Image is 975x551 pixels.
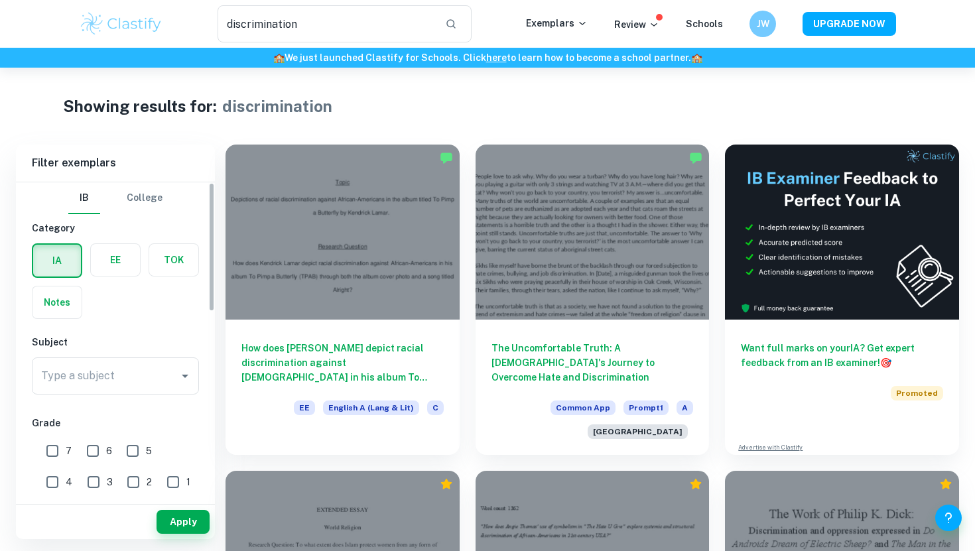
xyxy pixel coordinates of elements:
span: 🏫 [691,52,702,63]
button: IA [33,245,81,276]
span: 5 [146,444,152,458]
span: [GEOGRAPHIC_DATA] [588,424,688,439]
span: Promoted [891,386,943,400]
button: UPGRADE NOW [803,12,896,36]
h6: Filter exemplars [16,145,215,182]
span: 🎯 [880,357,891,368]
button: JW [749,11,776,37]
div: Premium [689,477,702,491]
h1: Showing results for: [63,94,217,118]
img: Marked [689,151,702,164]
button: Apply [157,510,210,534]
span: Common App [551,400,616,415]
img: Clastify logo [79,11,163,37]
div: Premium [939,477,952,491]
a: How does [PERSON_NAME] depict racial discrimination against [DEMOGRAPHIC_DATA] in his album To Pi... [226,145,460,455]
span: C [427,400,444,415]
a: here [486,52,507,63]
div: Premium [440,477,453,491]
button: Notes [32,286,82,318]
button: IB [68,182,100,214]
span: 2 [147,475,152,489]
h6: Category [32,221,199,235]
h6: JW [755,17,771,31]
button: Open [176,367,194,385]
span: 6 [106,444,112,458]
button: EE [91,244,140,276]
a: Advertise with Clastify [738,443,803,452]
a: Schools [686,19,723,29]
button: TOK [149,244,198,276]
span: 🏫 [273,52,285,63]
span: EE [294,400,315,415]
h6: Grade [32,416,199,430]
span: A [677,400,693,415]
span: 7 [66,444,72,458]
button: Help and Feedback [935,505,962,531]
input: Search for any exemplars... [218,5,434,42]
img: Thumbnail [725,145,959,320]
span: 3 [107,475,113,489]
h6: Subject [32,335,199,349]
span: English A (Lang & Lit) [323,400,419,415]
h6: How does [PERSON_NAME] depict racial discrimination against [DEMOGRAPHIC_DATA] in his album To Pi... [241,341,444,385]
span: Prompt 1 [623,400,669,415]
img: Marked [440,151,453,164]
h6: Want full marks on your IA ? Get expert feedback from an IB examiner! [741,341,943,370]
span: 1 [186,475,190,489]
p: Exemplars [526,16,588,31]
h6: We just launched Clastify for Schools. Click to learn how to become a school partner. [3,50,972,65]
a: Want full marks on yourIA? Get expert feedback from an IB examiner!PromotedAdvertise with Clastify [725,145,959,455]
h6: The Uncomfortable Truth: A [DEMOGRAPHIC_DATA]'s Journey to Overcome Hate and Discrimination [491,341,694,385]
h1: discrimination [222,94,332,118]
div: Filter type choice [68,182,162,214]
a: The Uncomfortable Truth: A [DEMOGRAPHIC_DATA]'s Journey to Overcome Hate and DiscriminationCommon... [476,145,710,455]
p: Review [614,17,659,32]
button: College [127,182,162,214]
span: 4 [66,475,72,489]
